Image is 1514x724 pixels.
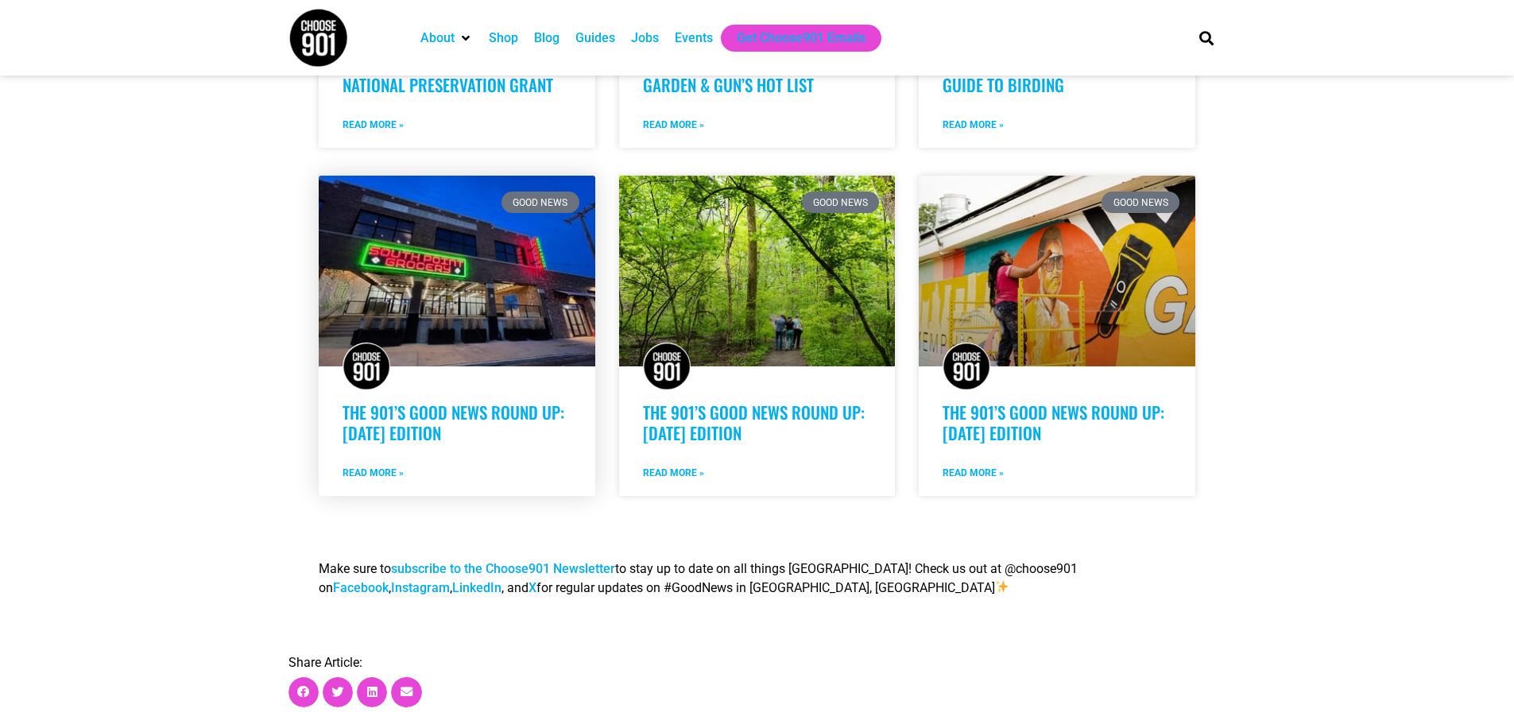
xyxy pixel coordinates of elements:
[391,677,421,707] div: Share on email
[943,400,1164,444] a: The 901’s Good News Round Up: [DATE] Edition
[737,29,865,48] a: Get Choose901 Emails
[919,176,1195,366] a: An artist works on a colorful mural for 901 Good News, featuring a person with glasses and nearby...
[643,466,704,480] a: Read more about The 901’s Good News Round Up: October 14th Edition
[631,29,659,48] a: Jobs
[323,677,353,707] div: Share on twitter
[452,580,501,595] a: LinkedIn
[534,29,560,48] a: Blog
[288,656,1226,669] p: Share Article:
[643,343,691,390] img: Choose901
[643,400,865,444] a: The 901’s Good News Round Up: [DATE] Edition
[319,561,1078,595] span: Make sure to to stay up to date on all things [GEOGRAPHIC_DATA]! Check us out at @choose901 on , ...
[675,29,713,48] a: Events
[343,118,404,132] a: Read more about Tom Lee House Secures National Preservation Grant
[420,29,455,48] a: About
[391,561,615,576] a: subscribe to the Choose901 Newsletter
[943,466,1004,480] a: Read more about The 901’s Good News Round Up: September 30th Edition
[412,25,1172,52] nav: Main nav
[391,580,450,595] a: Instagram
[943,118,1004,132] a: Read more about Memphis Soars in Tennessee’s Guide to Birding
[412,25,481,52] div: About
[943,343,990,390] img: Choose901
[501,192,579,212] div: Good News
[343,343,390,390] img: Choose901
[802,192,880,212] div: Good News
[343,466,404,480] a: Read more about The 901’s Good News Round Up: March 4th Edition
[619,176,896,366] a: Three people enjoy a peaceful walk on a path through a lush, green forest, where the vibrant scen...
[529,580,536,595] a: X
[575,29,615,48] a: Guides
[489,29,518,48] a: Shop
[996,580,1009,593] img: ✨
[1193,25,1219,51] div: Search
[643,118,704,132] a: Read more about Memphis Flavor Shines on Garden & Gun’s Hot List
[343,400,564,444] a: The 901’s Good News Round Up: [DATE] Edition
[288,677,319,707] div: Share on facebook
[1102,192,1179,212] div: Good News
[357,677,387,707] div: Share on linkedin
[333,580,389,595] a: Facebook
[319,176,595,366] a: The exterior of Southpoint Grocery at dusk features bright neon signage, reminiscent of the vibra...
